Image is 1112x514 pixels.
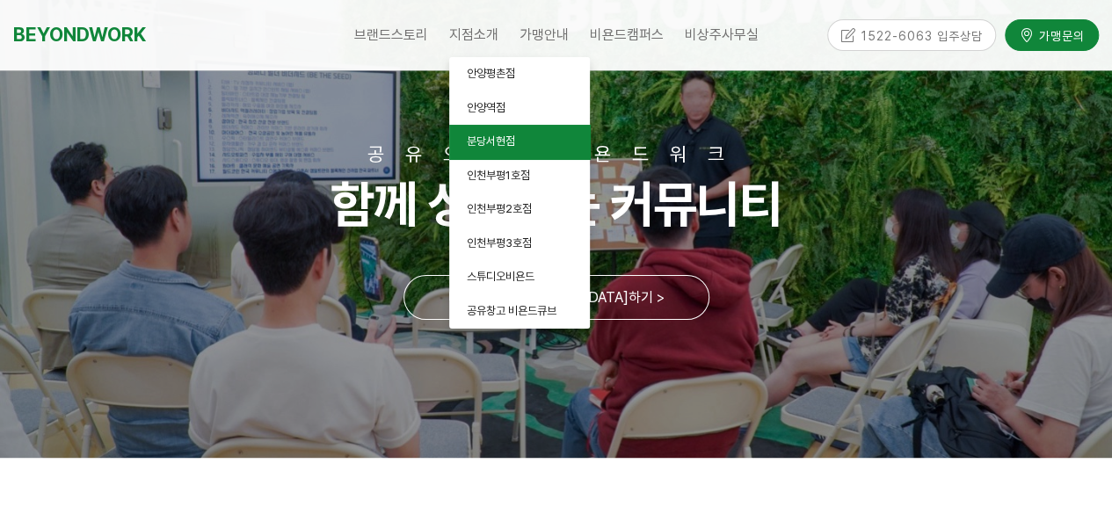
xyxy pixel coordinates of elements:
a: 비상주사무실 [674,13,769,57]
a: 공유창고 비욘드큐브 [449,294,590,329]
a: 스튜디오비욘드 [449,260,590,294]
span: 분당서현점 [467,134,515,148]
a: 가맹문의 [1005,18,1099,48]
span: 안양역점 [467,101,505,114]
a: 브랜드스토리 [344,13,439,57]
span: 비상주사무실 [685,26,759,43]
span: 스튜디오비욘드 [467,270,534,283]
span: 인천부평3호점 [467,236,532,250]
a: BEYONDWORK [13,18,146,51]
span: 지점소개 [449,26,498,43]
span: 브랜드스토리 [354,26,428,43]
a: 인천부평3호점 [449,227,590,261]
a: 인천부평2호점 [449,192,590,227]
a: 안양평촌점 [449,57,590,91]
span: 비욘드캠퍼스 [590,26,664,43]
a: 가맹안내 [509,13,579,57]
a: 분당서현점 [449,125,590,159]
span: 인천부평2호점 [467,202,532,215]
a: 지점소개 [439,13,509,57]
span: 공유창고 비욘드큐브 [467,304,556,317]
span: 인천부평1호점 [467,169,530,182]
a: 비욘드캠퍼스 [579,13,674,57]
span: 안양평촌점 [467,67,515,80]
span: 가맹안내 [520,26,569,43]
a: 인천부평1호점 [449,159,590,193]
span: 가맹문의 [1034,25,1085,42]
a: 안양역점 [449,91,590,126]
